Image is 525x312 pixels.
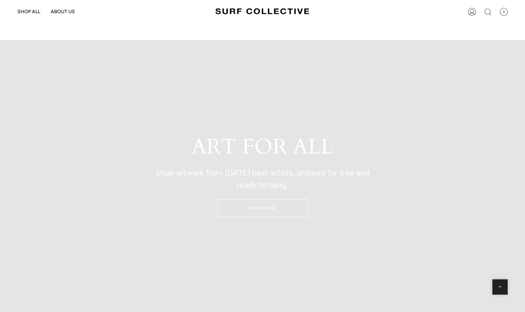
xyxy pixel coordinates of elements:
span: SHOP ALL [17,9,40,15]
p: Shop artwork from [DATE] best artists, shipped for free and ready to hang. [152,167,373,191]
h2: ART FOR ALL [152,134,373,160]
span: 0 [500,8,508,16]
button: Scroll to top [492,279,508,295]
img: Surf Collective [215,5,309,18]
span: ABOUT US [51,9,75,15]
a: SHOP NOW [218,199,308,217]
